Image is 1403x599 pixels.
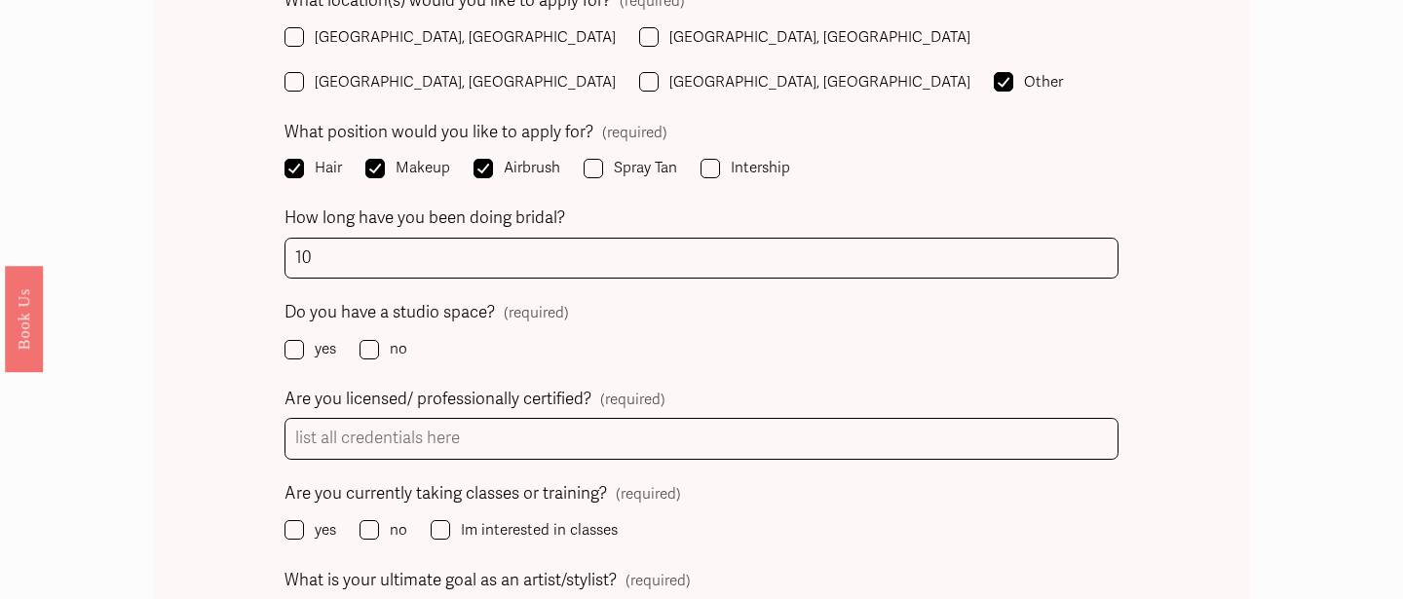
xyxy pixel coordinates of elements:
[284,340,304,359] input: yes
[390,336,407,362] span: no
[461,517,618,543] span: Im interested in classes
[994,72,1013,92] input: Other
[284,418,1119,460] input: list all credentials here
[5,265,43,371] a: Book Us
[284,204,565,234] span: How long have you been doing bridal?
[1024,69,1063,95] span: Other
[626,568,691,594] span: (required)
[669,24,970,51] span: [GEOGRAPHIC_DATA], [GEOGRAPHIC_DATA]
[504,300,569,326] span: (required)
[284,159,304,178] input: Hair
[284,385,591,415] span: Are you licensed/ professionally certified?
[284,118,593,148] span: What position would you like to apply for?
[639,72,659,92] input: [GEOGRAPHIC_DATA], [GEOGRAPHIC_DATA]
[584,159,603,178] input: Spray Tan
[602,120,667,146] span: (required)
[431,520,450,540] input: Im interested in classes
[284,298,495,328] span: Do you have a studio space?
[284,72,304,92] input: [GEOGRAPHIC_DATA], [GEOGRAPHIC_DATA]
[639,27,659,47] input: [GEOGRAPHIC_DATA], [GEOGRAPHIC_DATA]
[315,69,616,95] span: [GEOGRAPHIC_DATA], [GEOGRAPHIC_DATA]
[616,481,681,507] span: (required)
[284,520,304,540] input: yes
[600,387,665,413] span: (required)
[390,517,407,543] span: no
[504,155,560,181] span: Airbrush
[315,155,342,181] span: Hair
[315,24,616,51] span: [GEOGRAPHIC_DATA], [GEOGRAPHIC_DATA]
[284,27,304,47] input: [GEOGRAPHIC_DATA], [GEOGRAPHIC_DATA]
[284,566,617,596] span: What is your ultimate goal as an artist/stylist?
[731,155,790,181] span: Intership
[360,340,379,359] input: no
[474,159,493,178] input: Airbrush
[315,517,336,543] span: yes
[396,155,450,181] span: Makeup
[365,159,385,178] input: Makeup
[315,336,336,362] span: yes
[614,155,677,181] span: Spray Tan
[669,69,970,95] span: [GEOGRAPHIC_DATA], [GEOGRAPHIC_DATA]
[360,520,379,540] input: no
[284,479,607,509] span: Are you currently taking classes or training?
[701,159,720,178] input: Intership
